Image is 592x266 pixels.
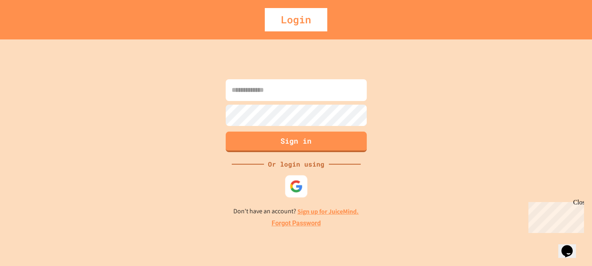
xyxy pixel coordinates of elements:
[264,159,328,169] div: Or login using
[233,206,359,217] p: Don't have an account?
[525,199,584,233] iframe: chat widget
[558,234,584,258] iframe: chat widget
[265,8,327,31] div: Login
[297,207,359,216] a: Sign up for JuiceMind.
[226,132,367,152] button: Sign in
[272,219,321,228] a: Forgot Password
[289,180,303,193] img: google-icon.svg
[3,3,56,51] div: Chat with us now!Close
